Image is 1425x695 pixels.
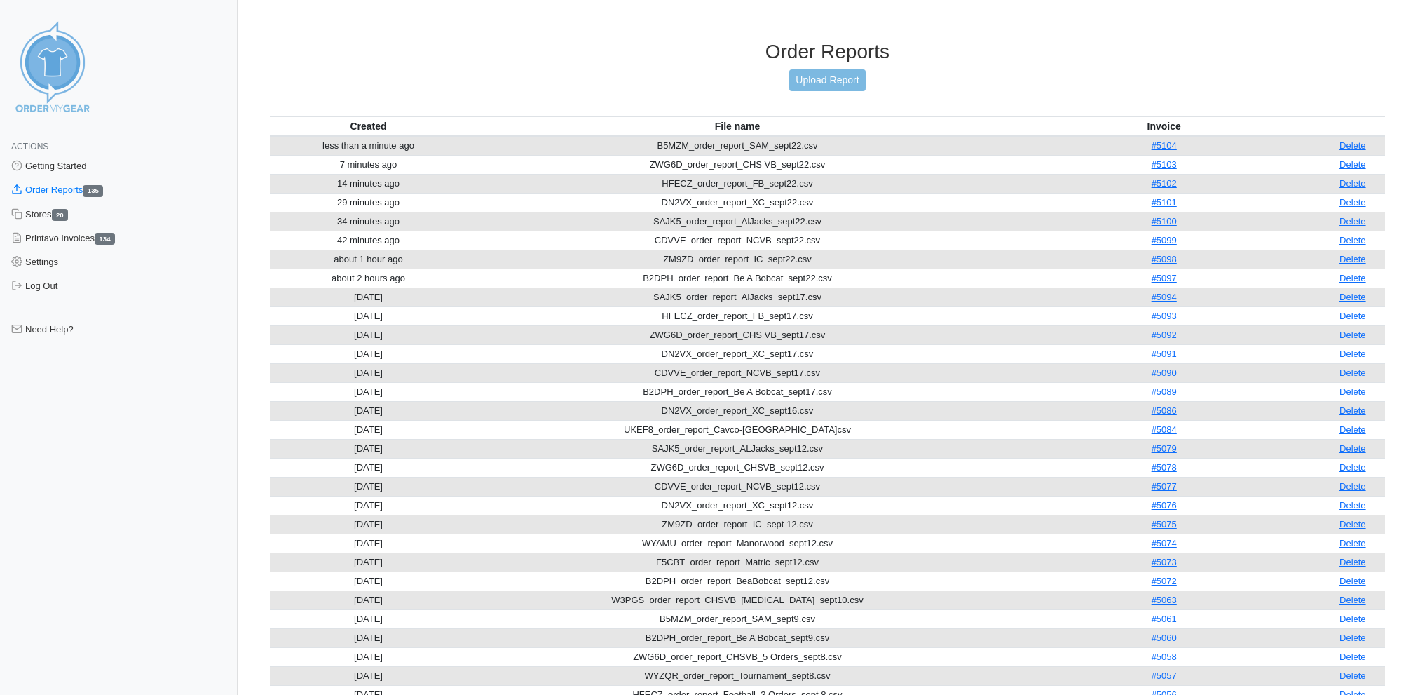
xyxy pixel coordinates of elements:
[270,420,467,439] td: [DATE]
[1339,367,1366,378] a: Delete
[1152,197,1177,208] a: #5101
[467,420,1008,439] td: UKEF8_order_report_Cavco-[GEOGRAPHIC_DATA]csv
[1339,311,1366,321] a: Delete
[270,40,1385,64] h3: Order Reports
[467,591,1008,609] td: W3PGS_order_report_CHSVB_[MEDICAL_DATA]_sept10.csv
[1152,462,1177,473] a: #5078
[1152,557,1177,567] a: #5073
[270,116,467,136] th: Created
[467,628,1008,647] td: B2DPH_order_report_Be A Bobcat_sept9.csv
[467,136,1008,156] td: B5MZM_order_report_SAM_sept22.csv
[1152,159,1177,170] a: #5103
[467,212,1008,231] td: SAJK5_order_report_AlJacks_sept22.csv
[467,534,1008,553] td: WYAMU_order_report_Manorwood_sept12.csv
[467,344,1008,363] td: DN2VX_order_report_XC_sept17.csv
[1339,273,1366,283] a: Delete
[270,591,467,609] td: [DATE]
[467,116,1008,136] th: File name
[1152,330,1177,340] a: #5092
[1339,670,1366,681] a: Delete
[1152,538,1177,548] a: #5074
[1152,140,1177,151] a: #5104
[467,515,1008,534] td: ZM9ZD_order_report_IC_sept 12.csv
[1152,235,1177,245] a: #5099
[467,174,1008,193] td: HFECZ_order_report_FB_sept22.csv
[1152,254,1177,264] a: #5098
[270,666,467,685] td: [DATE]
[1152,481,1177,492] a: #5077
[270,288,467,306] td: [DATE]
[270,155,467,174] td: 7 minutes ago
[270,647,467,666] td: [DATE]
[467,458,1008,477] td: ZWG6D_order_report_CHSVB_sept12.csv
[270,136,467,156] td: less than a minute ago
[467,306,1008,325] td: HFECZ_order_report_FB_sept17.csv
[270,477,467,496] td: [DATE]
[1152,292,1177,302] a: #5094
[467,439,1008,458] td: SAJK5_order_report_ALJacks_sept12.csv
[1008,116,1321,136] th: Invoice
[467,250,1008,269] td: ZM9ZD_order_report_IC_sept22.csv
[1152,311,1177,321] a: #5093
[467,155,1008,174] td: ZWG6D_order_report_CHS VB_sept22.csv
[1339,178,1366,189] a: Delete
[1339,254,1366,264] a: Delete
[467,269,1008,288] td: B2DPH_order_report_Be A Bobcat_sept22.csv
[1339,595,1366,605] a: Delete
[1152,633,1177,643] a: #5060
[467,553,1008,572] td: F5CBT_order_report_Matric_sept12.csv
[1152,216,1177,227] a: #5100
[270,212,467,231] td: 34 minutes ago
[1152,386,1177,397] a: #5089
[270,363,467,382] td: [DATE]
[11,142,48,151] span: Actions
[1152,500,1177,511] a: #5076
[1152,595,1177,605] a: #5063
[467,288,1008,306] td: SAJK5_order_report_AlJacks_sept17.csv
[467,401,1008,420] td: DN2VX_order_report_XC_sept16.csv
[467,572,1008,591] td: B2DPH_order_report_BeaBobcat_sept12.csv
[270,250,467,269] td: about 1 hour ago
[1339,292,1366,302] a: Delete
[467,231,1008,250] td: CDVVE_order_report_NCVB_sept22.csv
[270,515,467,534] td: [DATE]
[1152,424,1177,435] a: #5084
[1339,349,1366,359] a: Delete
[467,647,1008,666] td: ZWG6D_order_report_CHSVB_5 Orders_sept8.csv
[270,572,467,591] td: [DATE]
[270,193,467,212] td: 29 minutes ago
[1339,197,1366,208] a: Delete
[1152,405,1177,416] a: #5086
[467,477,1008,496] td: CDVVE_order_report_NCVB_sept12.csv
[270,609,467,628] td: [DATE]
[1339,462,1366,473] a: Delete
[270,231,467,250] td: 42 minutes ago
[270,439,467,458] td: [DATE]
[1152,614,1177,624] a: #5061
[1152,367,1177,378] a: #5090
[467,193,1008,212] td: DN2VX_order_report_XC_sept22.csv
[270,553,467,572] td: [DATE]
[1152,670,1177,681] a: #5057
[1152,576,1177,586] a: #5072
[270,382,467,401] td: [DATE]
[270,496,467,515] td: [DATE]
[270,344,467,363] td: [DATE]
[1339,159,1366,170] a: Delete
[1339,652,1366,662] a: Delete
[1339,519,1366,529] a: Delete
[789,69,865,91] a: Upload Report
[1339,538,1366,548] a: Delete
[1339,216,1366,227] a: Delete
[1339,576,1366,586] a: Delete
[467,363,1008,382] td: CDVVE_order_report_NCVB_sept17.csv
[1339,500,1366,511] a: Delete
[1339,235,1366,245] a: Delete
[52,209,69,221] span: 20
[1152,178,1177,189] a: #5102
[270,401,467,420] td: [DATE]
[270,628,467,647] td: [DATE]
[270,534,467,553] td: [DATE]
[1339,481,1366,492] a: Delete
[1152,519,1177,529] a: #5075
